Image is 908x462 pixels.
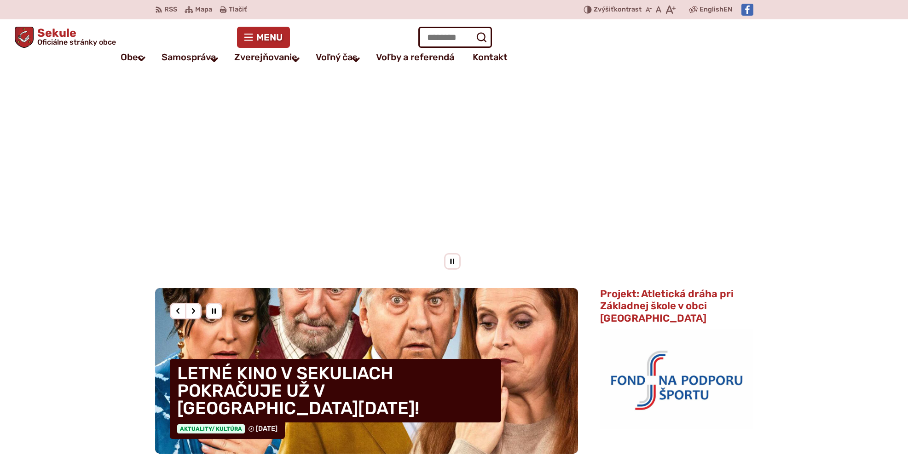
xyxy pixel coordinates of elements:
[376,48,454,66] a: Voľby a referendá
[170,359,501,422] h4: LETNÉ KINO V SEKULIACH POKRAČUJE UŽ V [GEOGRAPHIC_DATA][DATE]!
[256,425,278,433] span: [DATE]
[600,288,734,324] span: Projekt: Atletická dráha pri Základnej škole v obci [GEOGRAPHIC_DATA]
[162,48,216,66] a: Samospráva
[473,48,508,66] a: Kontakt
[131,48,152,69] button: Otvoriť podmenu pre
[34,27,116,46] h1: Sekule
[700,4,723,15] span: English
[234,48,297,66] a: Zverejňovanie
[594,6,614,13] span: Zvýšiť
[594,6,642,14] span: kontrast
[15,27,34,48] img: Prejsť na domovskú stránku
[206,303,222,319] div: Pozastaviť pohyb slajdera
[256,34,283,41] span: Menu
[15,27,116,48] a: Logo Sekule, prejsť na domovskú stránku.
[723,4,732,15] span: EN
[229,6,247,14] span: Tlačiť
[698,4,734,15] a: English EN
[237,27,290,48] button: Menu
[37,39,116,46] span: Oficiálne stránky obce
[155,288,578,454] a: LETNÉ KINO V SEKULIACH POKRAČUJE UŽ V [GEOGRAPHIC_DATA][DATE]! Aktuality/ Kultúra [DATE]
[212,426,242,432] span: / Kultúra
[121,48,143,66] a: Obec
[346,49,367,70] button: Otvoriť podmenu pre
[204,49,225,70] button: Otvoriť podmenu pre
[741,4,753,16] img: Prejsť na Facebook stránku
[285,49,307,70] button: Otvoriť podmenu pre Zverejňovanie
[164,4,177,15] span: RSS
[177,424,245,433] span: Aktuality
[195,4,212,15] span: Mapa
[600,329,753,429] img: logo_fnps.png
[444,253,461,270] div: Pozastaviť pohyb slajdera
[316,48,358,66] a: Voľný čas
